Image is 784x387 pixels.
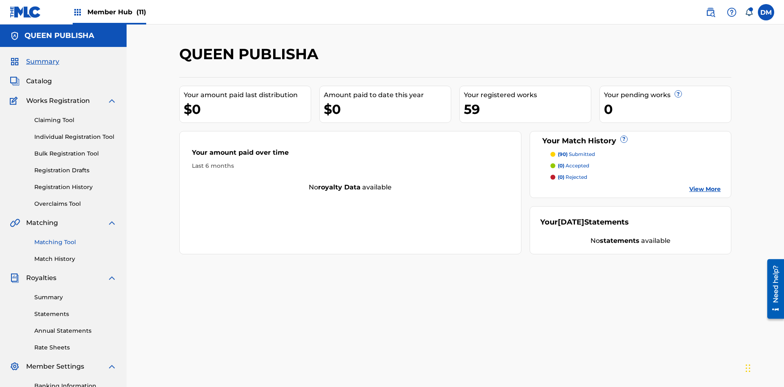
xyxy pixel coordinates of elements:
[34,183,117,191] a: Registration History
[550,173,721,181] a: (0) rejected
[10,76,52,86] a: CatalogCatalog
[107,273,117,283] img: expand
[761,256,784,323] iframe: Resource Center
[702,4,719,20] a: Public Search
[34,343,117,352] a: Rate Sheets
[550,162,721,169] a: (0) accepted
[24,31,94,40] h5: QUEEN PUBLISHA
[745,8,753,16] div: Notifications
[324,90,451,100] div: Amount paid to date this year
[26,218,58,228] span: Matching
[107,96,117,106] img: expand
[604,100,731,118] div: 0
[192,162,509,170] div: Last 6 months
[318,183,361,191] strong: royalty data
[34,116,117,125] a: Claiming Tool
[689,185,721,193] a: View More
[34,255,117,263] a: Match History
[10,96,20,106] img: Works Registration
[136,8,146,16] span: (11)
[34,327,117,335] a: Annual Statements
[26,96,90,106] span: Works Registration
[180,182,521,192] div: No available
[34,310,117,318] a: Statements
[724,4,740,20] div: Help
[192,148,509,162] div: Your amount paid over time
[604,90,731,100] div: Your pending works
[73,7,82,17] img: Top Rightsholders
[558,174,564,180] span: (0)
[540,217,629,228] div: Your Statements
[10,6,41,18] img: MLC Logo
[10,362,20,371] img: Member Settings
[10,218,20,228] img: Matching
[10,31,20,41] img: Accounts
[34,166,117,175] a: Registration Drafts
[746,356,751,380] div: Drag
[558,162,589,169] p: accepted
[706,7,715,17] img: search
[10,273,20,283] img: Royalties
[184,100,311,118] div: $0
[34,133,117,141] a: Individual Registration Tool
[550,151,721,158] a: (90) submitted
[558,162,564,169] span: (0)
[34,200,117,208] a: Overclaims Tool
[727,7,737,17] img: help
[34,238,117,247] a: Matching Tool
[464,90,591,100] div: Your registered works
[34,293,117,302] a: Summary
[10,57,20,67] img: Summary
[26,273,56,283] span: Royalties
[464,100,591,118] div: 59
[558,218,584,227] span: [DATE]
[26,57,59,67] span: Summary
[758,4,774,20] div: User Menu
[107,362,117,371] img: expand
[540,236,721,246] div: No available
[558,151,595,158] p: submitted
[184,90,311,100] div: Your amount paid last distribution
[743,348,784,387] iframe: Chat Widget
[621,136,627,142] span: ?
[10,57,59,67] a: SummarySummary
[34,149,117,158] a: Bulk Registration Tool
[26,76,52,86] span: Catalog
[540,136,721,147] div: Your Match History
[558,151,568,157] span: (90)
[600,237,639,245] strong: statements
[558,173,587,181] p: rejected
[26,362,84,371] span: Member Settings
[324,100,451,118] div: $0
[87,7,146,17] span: Member Hub
[179,45,323,63] h2: QUEEN PUBLISHA
[10,76,20,86] img: Catalog
[675,91,682,97] span: ?
[107,218,117,228] img: expand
